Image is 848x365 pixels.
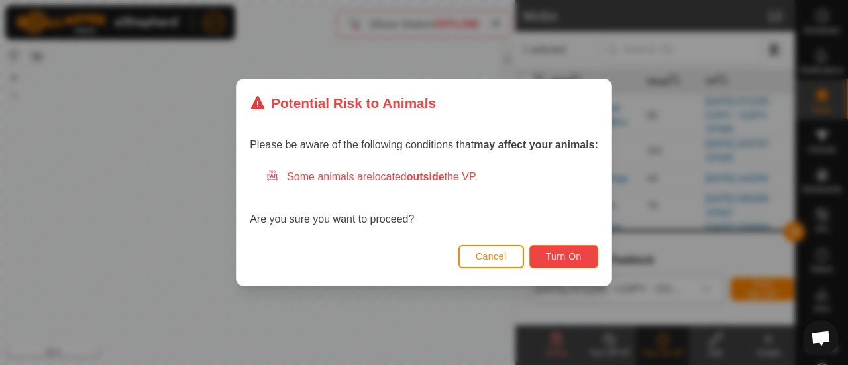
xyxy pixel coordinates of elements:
[803,320,839,356] div: Open chat
[407,171,445,182] strong: outside
[529,245,598,268] button: Turn On
[372,171,478,182] span: located the VP.
[476,251,507,262] span: Cancel
[458,245,524,268] button: Cancel
[474,139,598,150] strong: may affect your animals:
[266,169,598,185] div: Some animals are
[250,93,436,113] div: Potential Risk to Animals
[250,139,598,150] span: Please be aware of the following conditions that
[546,251,582,262] span: Turn On
[250,169,598,227] div: Are you sure you want to proceed?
